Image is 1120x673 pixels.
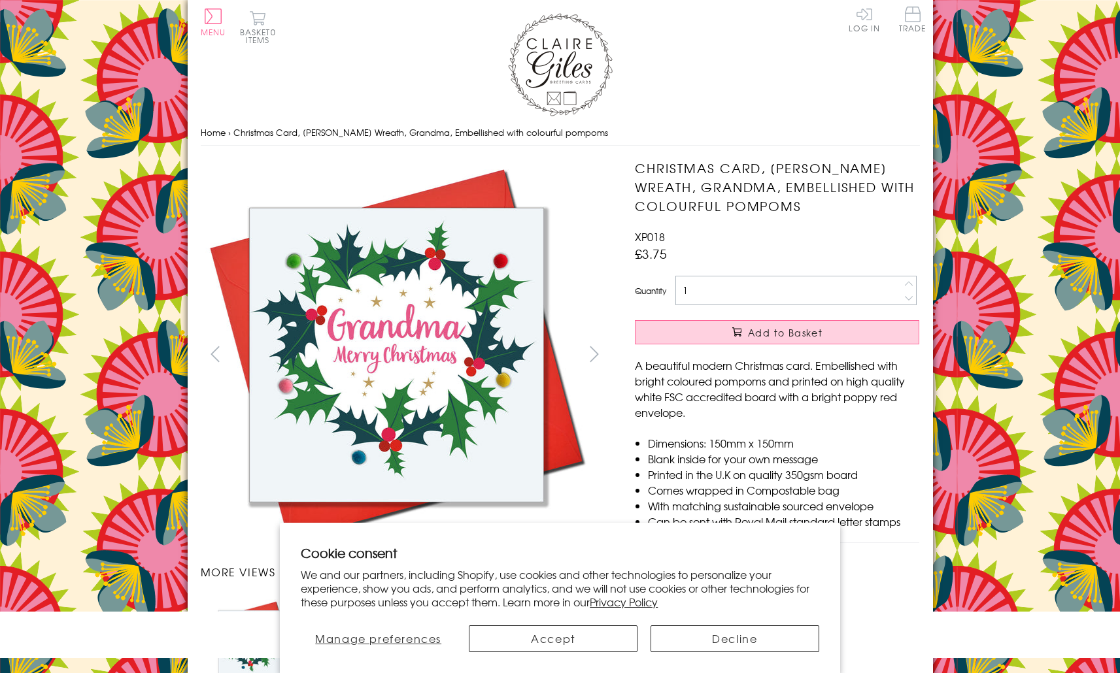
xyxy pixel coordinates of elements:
button: Accept [469,625,637,652]
img: Christmas Card, Holly Wreath, Grandma, Embellished with colourful pompoms [200,159,592,551]
a: Trade [899,7,926,35]
h1: Christmas Card, [PERSON_NAME] Wreath, Grandma, Embellished with colourful pompoms [635,159,919,215]
li: Can be sent with Royal Mail standard letter stamps [648,514,919,529]
label: Quantity [635,285,666,297]
button: prev [201,339,230,369]
li: With matching sustainable sourced envelope [648,498,919,514]
button: next [579,339,609,369]
h2: Cookie consent [301,544,819,562]
button: Basket0 items [240,10,276,44]
span: Manage preferences [315,631,441,646]
li: Printed in the U.K on quality 350gsm board [648,467,919,482]
li: Blank inside for your own message [648,451,919,467]
h3: More views [201,564,609,580]
span: £3.75 [635,244,667,263]
li: Comes wrapped in Compostable bag [648,482,919,498]
button: Add to Basket [635,320,919,344]
li: Dimensions: 150mm x 150mm [648,435,919,451]
button: Menu [201,8,226,36]
a: Privacy Policy [590,594,658,610]
button: Decline [651,625,819,652]
a: Home [201,126,226,139]
span: Add to Basket [748,326,823,339]
span: 0 items [246,26,276,46]
nav: breadcrumbs [201,120,920,146]
span: Trade [899,7,926,32]
p: We and our partners, including Shopify, use cookies and other technologies to personalize your ex... [301,568,819,608]
img: Claire Giles Greetings Cards [508,13,613,116]
button: Manage preferences [301,625,456,652]
a: Log In [849,7,880,32]
span: Menu [201,26,226,38]
span: › [228,126,231,139]
p: A beautiful modern Christmas card. Embellished with bright coloured pompoms and printed on high q... [635,357,919,420]
span: XP018 [635,229,665,244]
span: Christmas Card, [PERSON_NAME] Wreath, Grandma, Embellished with colourful pompoms [233,126,608,139]
img: Christmas Card, Holly Wreath, Grandma, Embellished with colourful pompoms [609,159,1001,551]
